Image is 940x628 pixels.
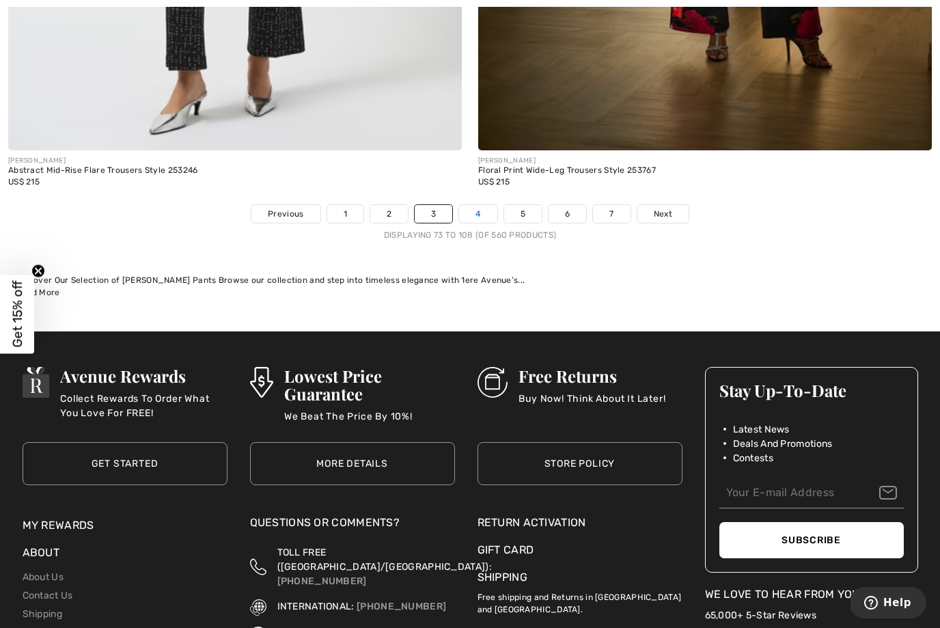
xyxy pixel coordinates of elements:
[705,586,918,603] div: We Love To Hear From You!
[8,156,198,166] div: [PERSON_NAME]
[478,571,527,584] a: Shipping
[478,166,656,176] div: Floral Print Wide-Leg Trousers Style 253767
[733,422,790,437] span: Latest News
[284,409,455,437] p: We Beat The Price By 10%!
[268,208,303,220] span: Previous
[23,608,62,620] a: Shipping
[16,274,924,286] div: Discover Our Selection of [PERSON_NAME] Pants Browse our collection and step into timeless elegan...
[250,515,455,538] div: Questions or Comments?
[519,392,665,419] p: Buy Now! Think About It Later!
[284,367,455,402] h3: Lowest Price Guarantee
[60,392,227,419] p: Collect Rewards To Order What You Love For FREE!
[593,205,630,223] a: 7
[733,437,833,451] span: Deals And Promotions
[23,442,227,485] a: Get Started
[851,587,926,621] iframe: Opens a widget where you can find more information
[23,367,50,398] img: Avenue Rewards
[637,205,689,223] a: Next
[277,547,492,573] span: TOLL FREE ([GEOGRAPHIC_DATA]/[GEOGRAPHIC_DATA]):
[719,381,904,399] h3: Stay Up-To-Date
[415,205,452,223] a: 3
[478,515,682,531] a: Return Activation
[250,599,266,616] img: International
[719,522,904,558] button: Subscribe
[16,288,60,297] span: Read More
[478,442,682,485] a: Store Policy
[357,601,446,612] a: [PHONE_NUMBER]
[251,205,320,223] a: Previous
[277,575,367,587] a: [PHONE_NUMBER]
[478,177,510,187] span: US$ 215
[23,590,73,601] a: Contact Us
[23,571,64,583] a: About Us
[60,367,227,385] h3: Avenue Rewards
[504,205,542,223] a: 5
[478,586,682,616] p: Free shipping and Returns in [GEOGRAPHIC_DATA] and [GEOGRAPHIC_DATA].
[8,177,40,187] span: US$ 215
[8,166,198,176] div: Abstract Mid-Rise Flare Trousers Style 253246
[478,542,682,558] a: Gift Card
[478,156,656,166] div: [PERSON_NAME]
[23,545,227,568] div: About
[370,205,408,223] a: 2
[705,610,817,621] a: 65,000+ 5-Star Reviews
[31,264,45,277] button: Close teaser
[719,478,904,508] input: Your E-mail Address
[277,601,355,612] span: INTERNATIONAL:
[733,451,773,465] span: Contests
[478,367,508,398] img: Free Returns
[23,519,94,532] a: My Rewards
[549,205,586,223] a: 6
[327,205,363,223] a: 1
[459,205,497,223] a: 4
[250,545,266,588] img: Toll Free (Canada/US)
[250,442,455,485] a: More Details
[519,367,665,385] h3: Free Returns
[250,367,273,398] img: Lowest Price Guarantee
[10,281,25,348] span: Get 15% off
[654,208,672,220] span: Next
